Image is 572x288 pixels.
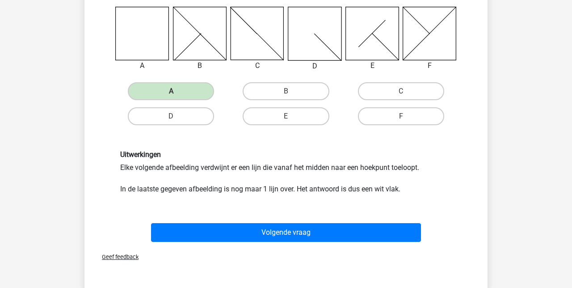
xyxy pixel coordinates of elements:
[128,107,214,125] label: D
[281,61,349,72] div: D
[114,150,458,195] div: Elke volgende afbeelding verdwijnt er een lijn die vanaf het midden naar een hoekpunt toeloopt. I...
[358,82,444,100] label: C
[339,60,406,71] div: E
[243,107,329,125] label: E
[396,60,463,71] div: F
[151,223,421,242] button: Volgende vraag
[109,60,176,71] div: A
[128,82,214,100] label: A
[243,82,329,100] label: B
[95,254,139,260] span: Geef feedback
[120,150,452,159] h6: Uitwerkingen
[166,60,234,71] div: B
[358,107,444,125] label: F
[223,60,291,71] div: C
